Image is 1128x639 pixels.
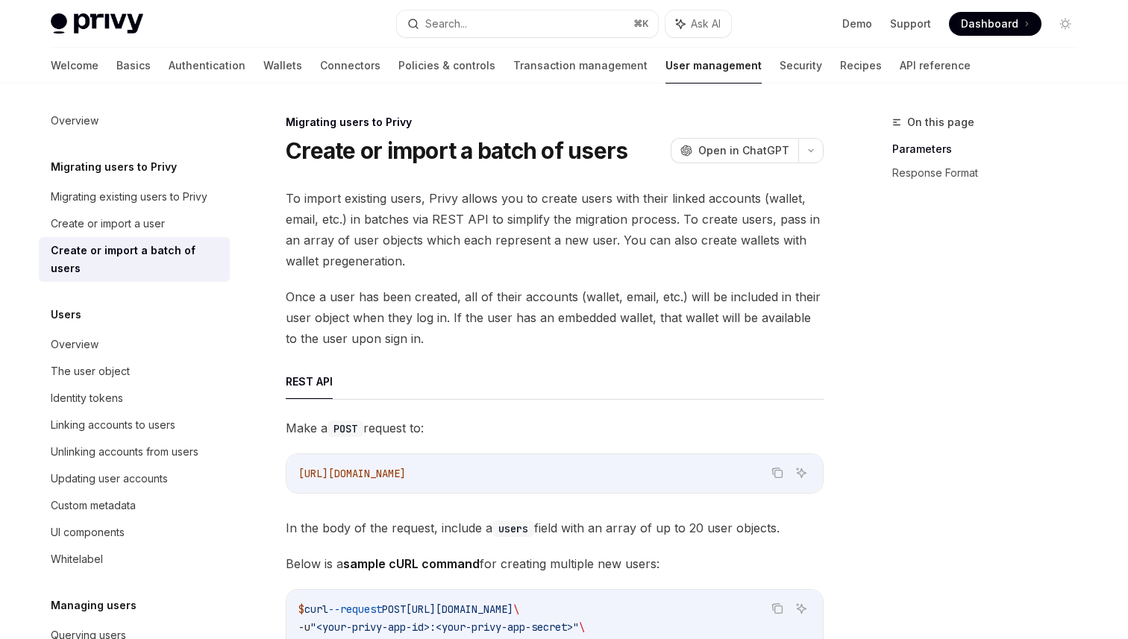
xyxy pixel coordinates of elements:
div: Search... [425,15,467,33]
span: To import existing users, Privy allows you to create users with their linked accounts (wallet, em... [286,188,824,271]
button: Search...⌘K [397,10,658,37]
span: \ [513,602,519,616]
span: POST [382,602,406,616]
div: Migrating existing users to Privy [51,188,207,206]
span: In the body of the request, include a field with an array of up to 20 user objects. [286,517,824,538]
div: Overview [51,112,98,130]
button: REST API [286,364,333,399]
a: Welcome [51,48,98,84]
a: Overview [39,107,230,134]
button: Ask AI [792,599,811,618]
a: Transaction management [513,48,648,84]
code: users [492,520,534,537]
span: "<your-privy-app-id>:<your-privy-app-secret>" [310,620,579,634]
h5: Migrating users to Privy [51,158,177,176]
a: Linking accounts to users [39,412,230,438]
a: Parameters [892,137,1089,161]
button: Toggle dark mode [1053,12,1077,36]
span: -u [298,620,310,634]
span: --request [328,602,382,616]
div: Custom metadata [51,497,136,514]
a: Authentication [169,48,245,84]
div: Linking accounts to users [51,416,175,434]
div: Unlinking accounts from users [51,443,198,461]
a: Overview [39,331,230,358]
a: Connectors [320,48,380,84]
a: Support [890,16,931,31]
span: Once a user has been created, all of their accounts (wallet, email, etc.) will be included in the... [286,286,824,349]
a: Unlinking accounts from users [39,438,230,465]
img: light logo [51,13,143,34]
a: Policies & controls [398,48,495,84]
button: Open in ChatGPT [671,138,798,163]
a: Response Format [892,161,1089,185]
code: POST [328,421,363,437]
strong: sample cURL command [343,556,480,571]
a: User management [665,48,762,84]
span: Make a request to: [286,418,824,438]
a: Demo [842,16,872,31]
a: UI components [39,519,230,546]
span: [URL][DOMAIN_NAME] [298,467,406,480]
div: Whitelabel [51,550,103,568]
span: Dashboard [961,16,1018,31]
a: Create or import a user [39,210,230,237]
a: Dashboard [949,12,1041,36]
span: On this page [907,113,974,131]
span: curl [304,602,328,616]
a: Updating user accounts [39,465,230,492]
span: Below is a for creating multiple new users: [286,553,824,574]
a: Wallets [263,48,302,84]
div: Overview [51,336,98,353]
h5: Users [51,306,81,324]
span: Ask AI [691,16,721,31]
span: Open in ChatGPT [698,143,789,158]
a: Identity tokens [39,385,230,412]
div: The user object [51,362,130,380]
a: The user object [39,358,230,385]
a: Create or import a batch of users [39,237,230,282]
a: Custom metadata [39,492,230,519]
button: Ask AI [792,463,811,482]
div: Create or import a batch of users [51,242,221,277]
button: Ask AI [665,10,731,37]
div: UI components [51,523,125,541]
a: API reference [900,48,971,84]
div: Updating user accounts [51,470,168,488]
h5: Managing users [51,596,137,614]
a: Whitelabel [39,546,230,573]
button: Copy the contents from the code block [768,599,787,618]
a: Security [780,48,822,84]
div: Migrating users to Privy [286,115,824,130]
h1: Create or import a batch of users [286,137,627,164]
a: Migrating existing users to Privy [39,183,230,210]
div: Create or import a user [51,215,165,233]
div: Identity tokens [51,389,123,407]
a: Basics [116,48,151,84]
span: \ [579,620,585,634]
a: Recipes [840,48,882,84]
button: Copy the contents from the code block [768,463,787,482]
span: ⌘ K [633,18,649,30]
span: $ [298,602,304,616]
span: [URL][DOMAIN_NAME] [406,602,513,616]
